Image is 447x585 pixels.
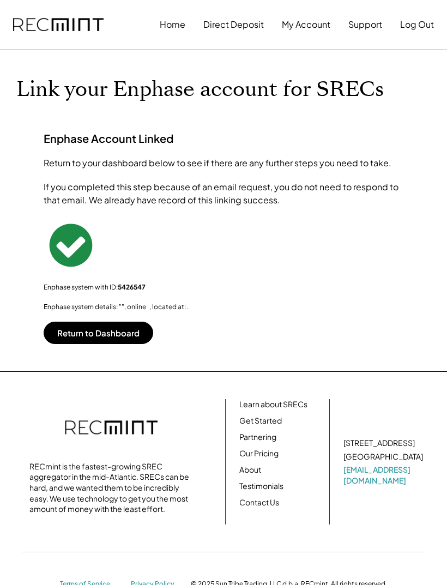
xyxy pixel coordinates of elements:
img: recmint-logotype%403x.png [65,409,158,448]
div: [GEOGRAPHIC_DATA] [343,451,423,462]
a: Learn about SRECs [239,399,307,410]
button: Direct Deposit [203,14,264,35]
div: RECmint is the fastest-growing SREC aggregator in the mid-Atlantic. SRECs can be hard, and we wan... [29,461,193,515]
a: Our Pricing [239,448,279,459]
div: Enphase system details: "", online , located at: . [44,303,403,311]
a: Get Started [239,415,282,426]
img: recmint-logotype%403x.png [13,18,104,32]
div: If you completed this step because of an email request, you do not need to respond to that email.... [44,180,403,207]
div: Return to your dashboard below to see if there are any further steps you need to take. [44,156,403,170]
button: Support [348,14,382,35]
div: Enphase system with ID: [44,283,403,292]
a: Testimonials [239,481,283,492]
button: Home [160,14,185,35]
button: Log Out [400,14,434,35]
button: My Account [282,14,330,35]
div: [STREET_ADDRESS] [343,438,415,449]
a: About [239,465,261,475]
h3: Enphase Account Linked [44,131,173,146]
button: Return to Dashboard [44,322,153,344]
strong: 5426547 [118,283,146,291]
a: Contact Us [239,497,279,508]
h1: Link your Enphase account for SRECs [16,77,431,102]
a: [EMAIL_ADDRESS][DOMAIN_NAME] [343,465,425,486]
a: Partnering [239,432,276,443]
